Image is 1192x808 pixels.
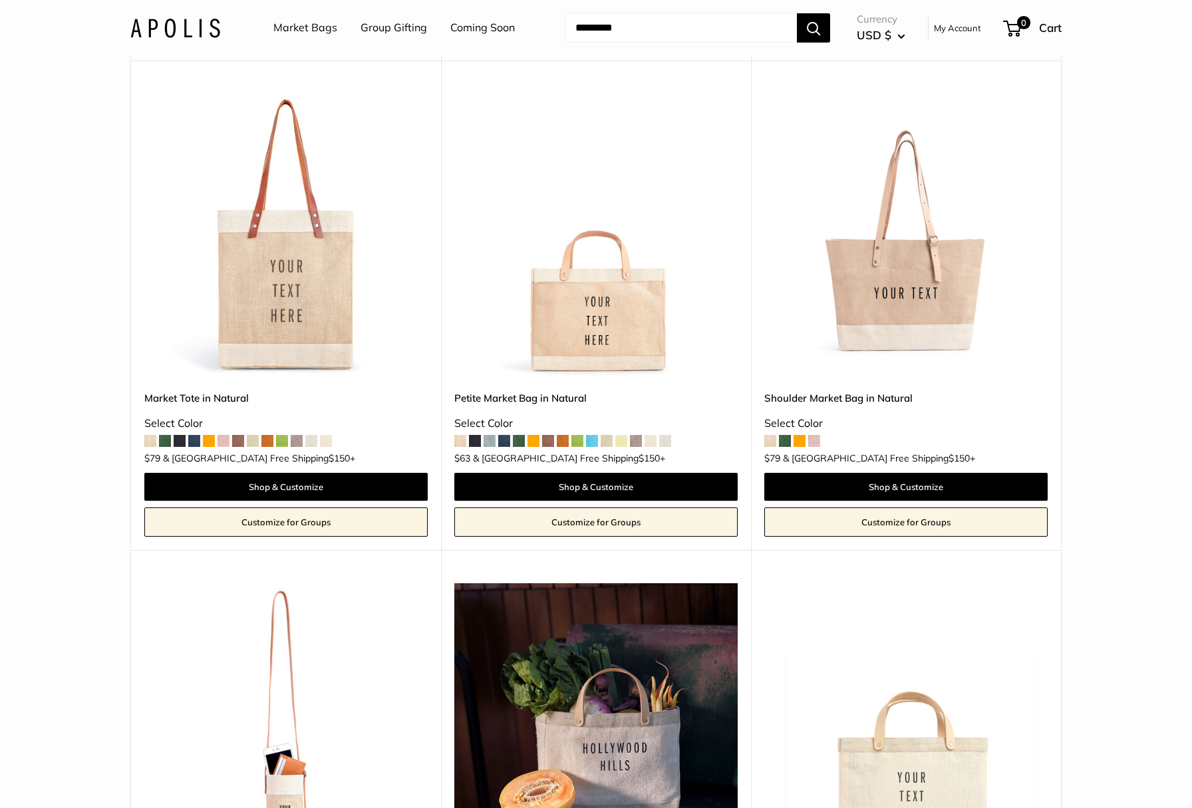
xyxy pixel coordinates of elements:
[1039,21,1062,35] span: Cart
[949,452,970,464] span: $150
[144,390,428,406] a: Market Tote in Natural
[144,452,160,464] span: $79
[454,473,738,501] a: Shop & Customize
[273,18,337,38] a: Market Bags
[454,452,470,464] span: $63
[934,20,981,36] a: My Account
[764,390,1048,406] a: Shoulder Market Bag in Natural
[1017,16,1030,29] span: 0
[764,94,1048,377] img: Shoulder Market Bag in Natural
[454,94,738,377] img: Petite Market Bag in Natural
[329,452,350,464] span: $150
[450,18,515,38] a: Coming Soon
[764,414,1048,434] div: Select Color
[764,94,1048,377] a: Shoulder Market Bag in NaturalShoulder Market Bag in Natural
[144,507,428,537] a: Customize for Groups
[783,454,975,463] span: & [GEOGRAPHIC_DATA] Free Shipping +
[1004,17,1062,39] a: 0 Cart
[144,414,428,434] div: Select Color
[144,94,428,377] img: description_Make it yours with custom printed text.
[454,94,738,377] a: Petite Market Bag in Naturaldescription_Effortless style that elevates every moment
[454,507,738,537] a: Customize for Groups
[473,454,665,463] span: & [GEOGRAPHIC_DATA] Free Shipping +
[764,507,1048,537] a: Customize for Groups
[639,452,660,464] span: $150
[454,414,738,434] div: Select Color
[857,28,891,42] span: USD $
[797,13,830,43] button: Search
[565,13,797,43] input: Search...
[857,10,905,29] span: Currency
[144,94,428,377] a: description_Make it yours with custom printed text.description_The Original Market bag in its 4 n...
[144,473,428,501] a: Shop & Customize
[130,18,220,37] img: Apolis
[764,473,1048,501] a: Shop & Customize
[764,452,780,464] span: $79
[857,25,905,46] button: USD $
[454,390,738,406] a: Petite Market Bag in Natural
[361,18,427,38] a: Group Gifting
[163,454,355,463] span: & [GEOGRAPHIC_DATA] Free Shipping +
